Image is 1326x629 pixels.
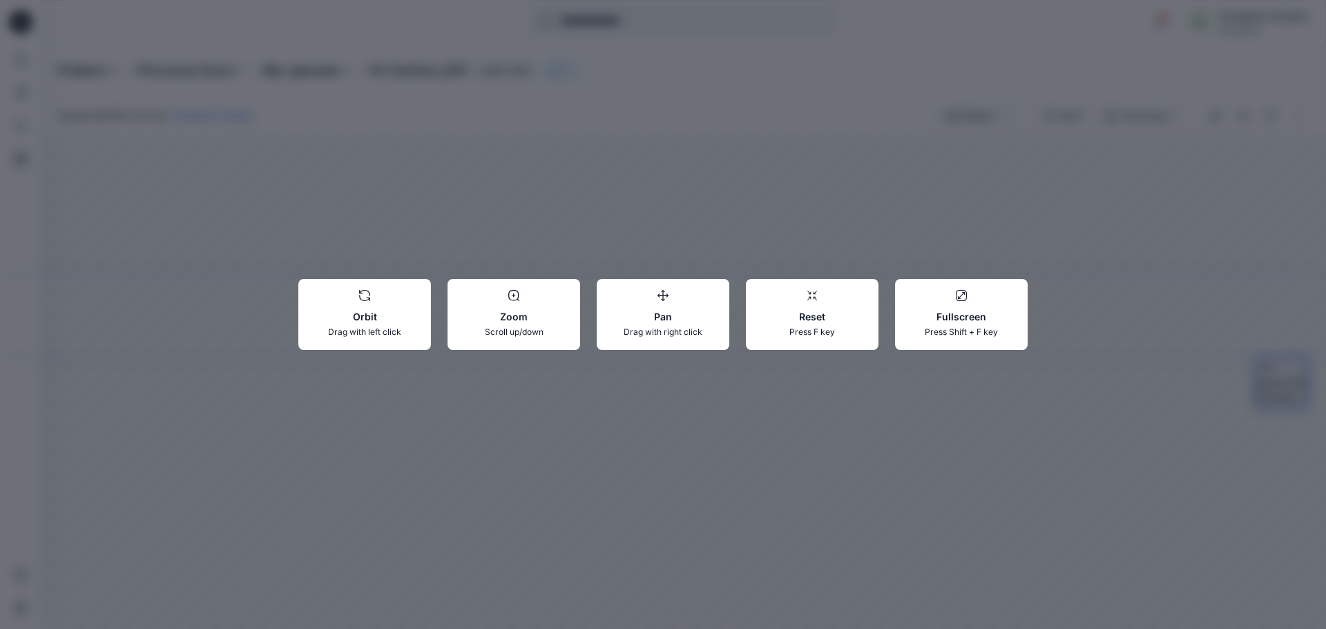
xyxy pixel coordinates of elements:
p: Press Shift + F key [906,325,1017,340]
p: Zoom [459,309,569,324]
p: Orbit [309,309,420,324]
p: Pan [608,309,718,324]
p: Drag with right click [608,325,718,340]
p: Scroll up/down [459,325,569,340]
p: Reset [757,309,867,324]
p: Drag with left click [309,325,420,340]
p: Fullscreen [906,309,1017,324]
p: Press F key [757,325,867,340]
